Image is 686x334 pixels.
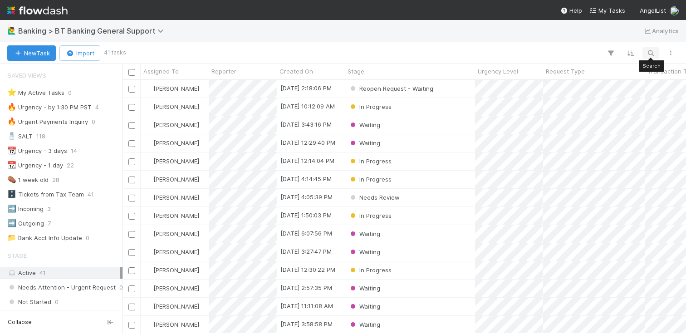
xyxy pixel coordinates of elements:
[144,120,199,129] div: [PERSON_NAME]
[280,229,332,238] div: [DATE] 6:07:56 PM
[153,285,199,292] span: [PERSON_NAME]
[153,321,199,328] span: [PERSON_NAME]
[145,85,152,92] img: avatar_3ada3d7a-7184-472b-a6ff-1830e1bb1afd.png
[280,301,333,310] div: [DATE] 11:11:08 AM
[153,230,199,237] span: [PERSON_NAME]
[144,247,199,256] div: [PERSON_NAME]
[280,265,335,274] div: [DATE] 12:30:22 PM
[145,285,152,292] img: avatar_3ada3d7a-7184-472b-a6ff-1830e1bb1afd.png
[39,269,46,276] span: 41
[7,282,116,293] span: Needs Attention - Urgent Request
[348,67,364,76] span: Stage
[348,103,392,110] span: In Progress
[7,132,16,140] span: 🧂
[348,102,392,111] div: In Progress
[128,122,135,129] input: Toggle Row Selected
[144,320,199,329] div: [PERSON_NAME]
[348,84,433,93] div: Reopen Request - Waiting
[670,6,679,15] img: avatar_a8b9208c-77c1-4b07-b461-d8bc701f972e.png
[7,66,46,84] span: Saved Views
[144,175,199,184] div: [PERSON_NAME]
[280,319,333,329] div: [DATE] 3:58:58 PM
[145,266,152,274] img: avatar_705b8750-32ac-4031-bf5f-ad93a4909bc8.png
[348,176,392,183] span: In Progress
[280,120,332,129] div: [DATE] 3:43:16 PM
[153,266,199,274] span: [PERSON_NAME]
[145,139,152,147] img: avatar_3ada3d7a-7184-472b-a6ff-1830e1bb1afd.png
[145,303,152,310] img: avatar_705b8750-32ac-4031-bf5f-ad93a4909bc8.png
[153,212,199,219] span: [PERSON_NAME]
[7,205,16,212] span: ➡️
[7,88,16,96] span: ⭐
[119,282,123,293] span: 0
[7,161,16,169] span: 📆
[280,138,335,147] div: [DATE] 12:29:40 PM
[144,229,199,238] div: [PERSON_NAME]
[128,267,135,274] input: Toggle Row Selected
[211,67,236,76] span: Reporter
[560,6,582,15] div: Help
[7,145,67,157] div: Urgency - 3 days
[48,218,51,229] span: 7
[589,7,625,14] span: My Tasks
[348,211,392,220] div: In Progress
[145,103,152,110] img: avatar_eacbd5bb-7590-4455-a9e9-12dcb5674423.png
[71,145,77,157] span: 14
[348,248,380,255] span: Waiting
[95,102,99,113] span: 4
[36,131,45,142] span: 118
[8,318,32,326] span: Collapse
[348,229,380,238] div: Waiting
[348,194,400,201] span: Needs Review
[145,176,152,183] img: avatar_0ae9f177-8298-4ebf-a6c9-cc5c28f3c454.png
[145,212,152,219] img: avatar_705b8750-32ac-4031-bf5f-ad93a4909bc8.png
[280,102,335,111] div: [DATE] 10:12:09 AM
[7,246,27,265] span: Stage
[128,158,135,165] input: Toggle Row Selected
[348,138,380,147] div: Waiting
[128,140,135,147] input: Toggle Row Selected
[7,118,16,125] span: 🔥
[348,302,380,311] div: Waiting
[546,67,585,76] span: Request Type
[7,27,16,34] span: 🙋‍♂️
[88,189,94,200] span: 41
[348,230,380,237] span: Waiting
[348,285,380,292] span: Waiting
[128,195,135,201] input: Toggle Row Selected
[143,67,179,76] span: Assigned To
[128,86,135,93] input: Toggle Row Selected
[86,232,89,244] span: 0
[7,176,16,183] span: ⚰️
[145,194,152,201] img: avatar_705b8750-32ac-4031-bf5f-ad93a4909bc8.png
[144,302,199,311] div: [PERSON_NAME]
[128,231,135,238] input: Toggle Row Selected
[7,234,16,241] span: 📁
[348,121,380,128] span: Waiting
[144,157,199,166] div: [PERSON_NAME]
[128,249,135,256] input: Toggle Row Selected
[7,203,44,215] div: Incoming
[7,160,63,171] div: Urgency - 1 day
[128,177,135,183] input: Toggle Row Selected
[128,69,135,76] input: Toggle All Rows Selected
[280,156,334,165] div: [DATE] 12:14:04 PM
[153,85,199,92] span: [PERSON_NAME]
[128,322,135,329] input: Toggle Row Selected
[7,218,44,229] div: Outgoing
[7,190,16,198] span: 🗄️
[7,219,16,227] span: ➡️
[589,6,625,15] a: My Tasks
[153,139,199,147] span: [PERSON_NAME]
[348,247,380,256] div: Waiting
[348,266,392,274] span: In Progress
[280,283,332,292] div: [DATE] 2:57:35 PM
[640,7,666,14] span: AngelList
[153,303,199,310] span: [PERSON_NAME]
[348,265,392,275] div: In Progress
[144,84,199,93] div: [PERSON_NAME]
[144,284,199,293] div: [PERSON_NAME]
[7,87,64,98] div: My Active Tasks
[144,138,199,147] div: [PERSON_NAME]
[348,157,392,166] div: In Progress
